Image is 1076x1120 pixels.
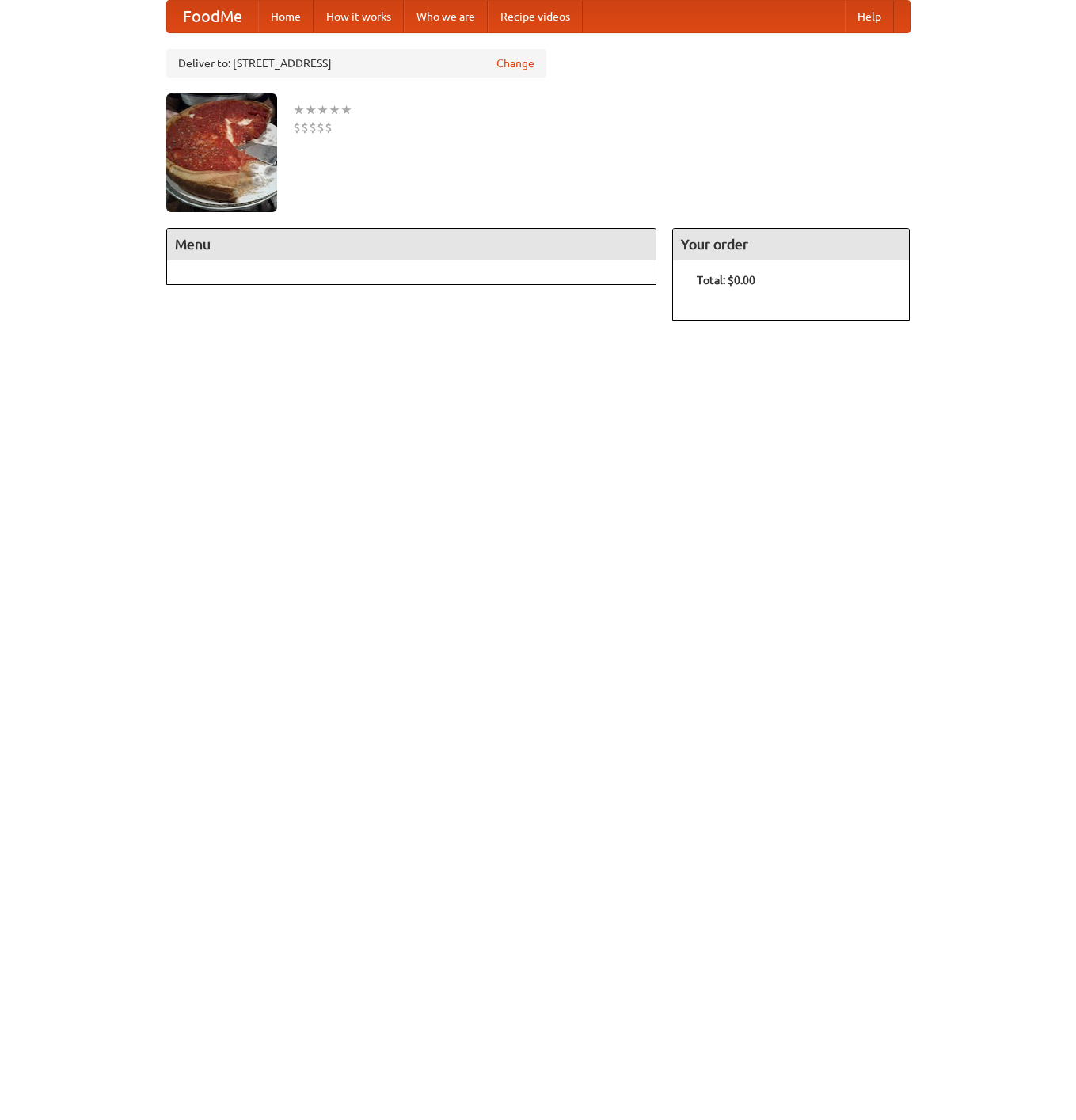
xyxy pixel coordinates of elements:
div: Deliver to: [STREET_ADDRESS] [166,49,546,78]
li: ★ [329,101,340,119]
li: ★ [340,101,352,119]
li: $ [317,119,325,136]
li: $ [301,119,309,136]
a: Who we are [404,1,488,32]
li: $ [325,119,333,136]
a: Recipe videos [488,1,583,32]
img: angular.jpg [166,93,277,212]
li: $ [309,119,317,136]
li: ★ [293,101,305,119]
a: Change [496,55,534,71]
h4: Your order [673,229,909,260]
li: $ [293,119,301,136]
li: ★ [317,101,329,119]
b: Total: $0.00 [697,274,755,287]
a: Home [258,1,314,32]
a: How it works [314,1,404,32]
li: ★ [305,101,317,119]
a: Help [845,1,894,32]
h4: Menu [167,229,656,260]
a: FoodMe [167,1,258,32]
